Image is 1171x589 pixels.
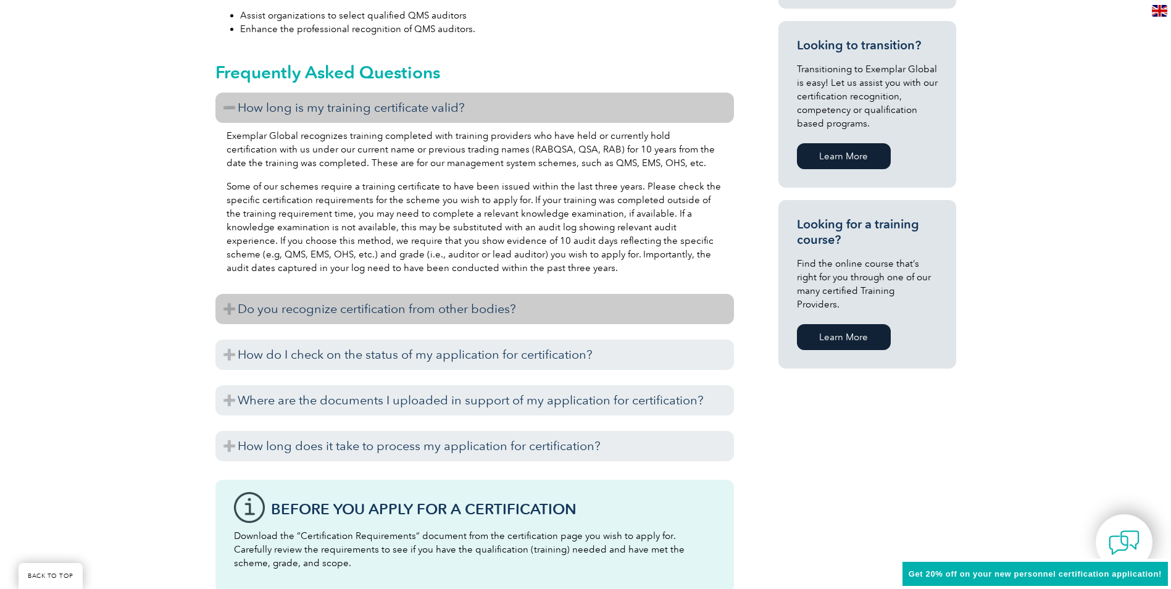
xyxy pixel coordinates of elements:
[227,180,723,275] p: Some of our schemes require a training certificate to have been issued within the last three year...
[227,129,723,170] p: Exemplar Global recognizes training completed with training providers who have held or currently ...
[797,143,891,169] a: Learn More
[797,38,938,53] h3: Looking to transition?
[215,294,734,324] h3: Do you recognize certification from other bodies?
[215,62,734,82] h2: Frequently Asked Questions
[1109,527,1140,558] img: contact-chat.png
[19,563,83,589] a: BACK TO TOP
[215,431,734,461] h3: How long does it take to process my application for certification?
[271,501,715,517] h3: Before You Apply For a Certification
[797,217,938,248] h3: Looking for a training course?
[234,529,715,570] p: Download the “Certification Requirements” document from the certification page you wish to apply ...
[1152,5,1167,17] img: en
[909,569,1162,579] span: Get 20% off on your new personnel certification application!
[215,340,734,370] h3: How do I check on the status of my application for certification?
[797,257,938,311] p: Find the online course that’s right for you through one of our many certified Training Providers.
[797,62,938,130] p: Transitioning to Exemplar Global is easy! Let us assist you with our certification recognition, c...
[215,93,734,123] h3: How long is my training certificate valid?
[797,324,891,350] a: Learn More
[240,9,734,22] li: Assist organizations to select qualified QMS auditors
[215,385,734,416] h3: Where are the documents I uploaded in support of my application for certification?
[240,22,734,36] li: Enhance the professional recognition of QMS auditors.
